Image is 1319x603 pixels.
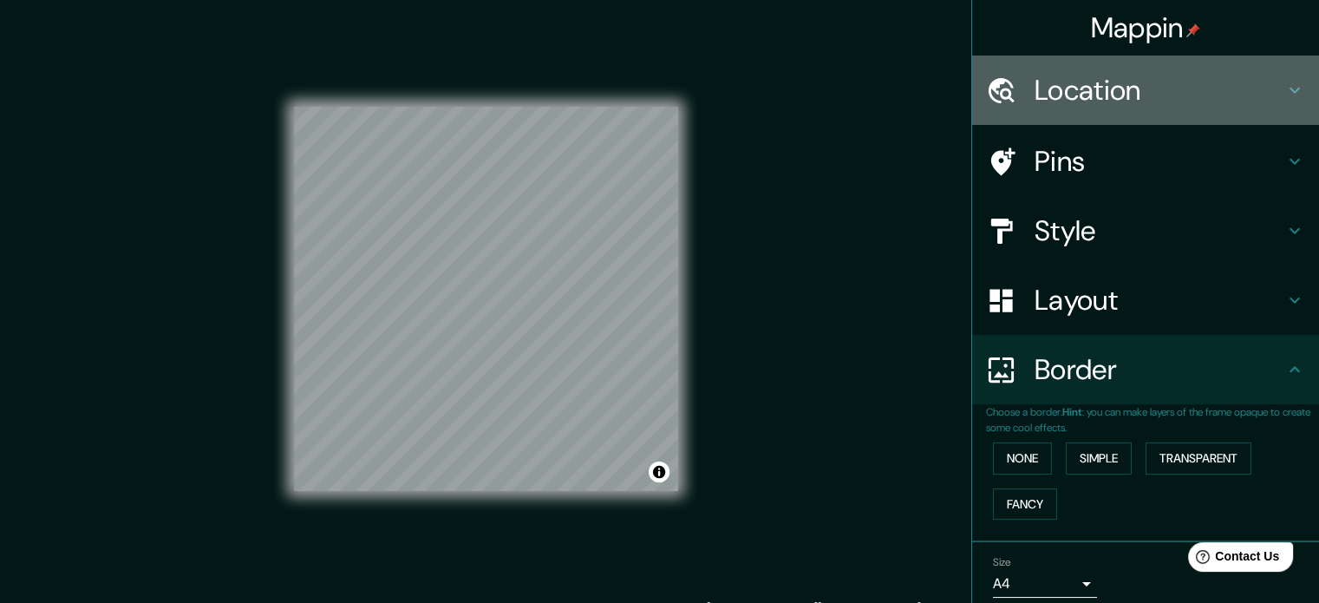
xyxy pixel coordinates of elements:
[993,570,1097,598] div: A4
[993,555,1011,570] label: Size
[1035,73,1284,108] h4: Location
[1091,10,1201,45] h4: Mappin
[972,335,1319,404] div: Border
[972,265,1319,335] div: Layout
[986,404,1319,436] p: Choose a border. : you can make layers of the frame opaque to create some cool effects.
[1035,213,1284,248] h4: Style
[972,196,1319,265] div: Style
[1165,535,1300,584] iframe: Help widget launcher
[1146,442,1251,475] button: Transparent
[1062,405,1082,419] b: Hint
[1035,283,1284,318] h4: Layout
[1035,352,1284,387] h4: Border
[1066,442,1132,475] button: Simple
[972,127,1319,196] div: Pins
[1035,144,1284,179] h4: Pins
[993,442,1052,475] button: None
[1186,23,1200,37] img: pin-icon.png
[294,107,678,491] canvas: Map
[993,488,1057,521] button: Fancy
[972,56,1319,125] div: Location
[649,462,669,482] button: Toggle attribution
